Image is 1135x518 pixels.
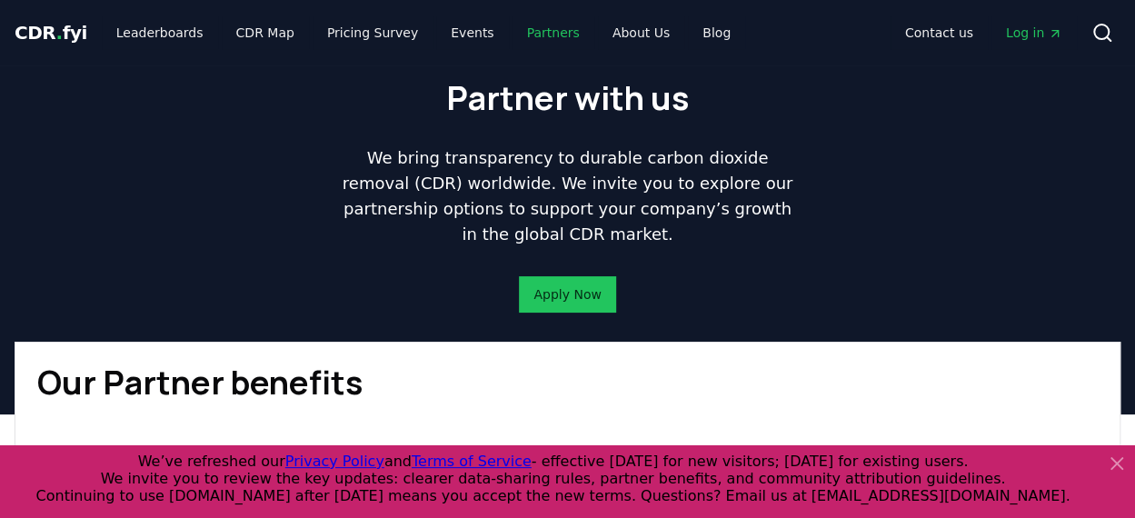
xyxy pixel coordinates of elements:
[56,22,63,44] span: .
[513,16,594,49] a: Partners
[891,16,988,49] a: Contact us
[102,16,745,49] nav: Main
[446,80,689,116] h1: Partner with us
[222,16,309,49] a: CDR Map
[688,16,745,49] a: Blog
[533,285,601,304] a: Apply Now
[519,276,615,313] button: Apply Now
[598,16,684,49] a: About Us
[313,16,433,49] a: Pricing Survey
[102,16,218,49] a: Leaderboards
[37,364,1098,401] h1: Our Partner benefits
[15,22,87,44] span: CDR fyi
[891,16,1077,49] nav: Main
[991,16,1077,49] a: Log in
[15,20,87,45] a: CDR.fyi
[1006,24,1062,42] span: Log in
[335,145,801,247] p: We bring transparency to durable carbon dioxide removal (CDR) worldwide. We invite you to explore...
[436,16,508,49] a: Events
